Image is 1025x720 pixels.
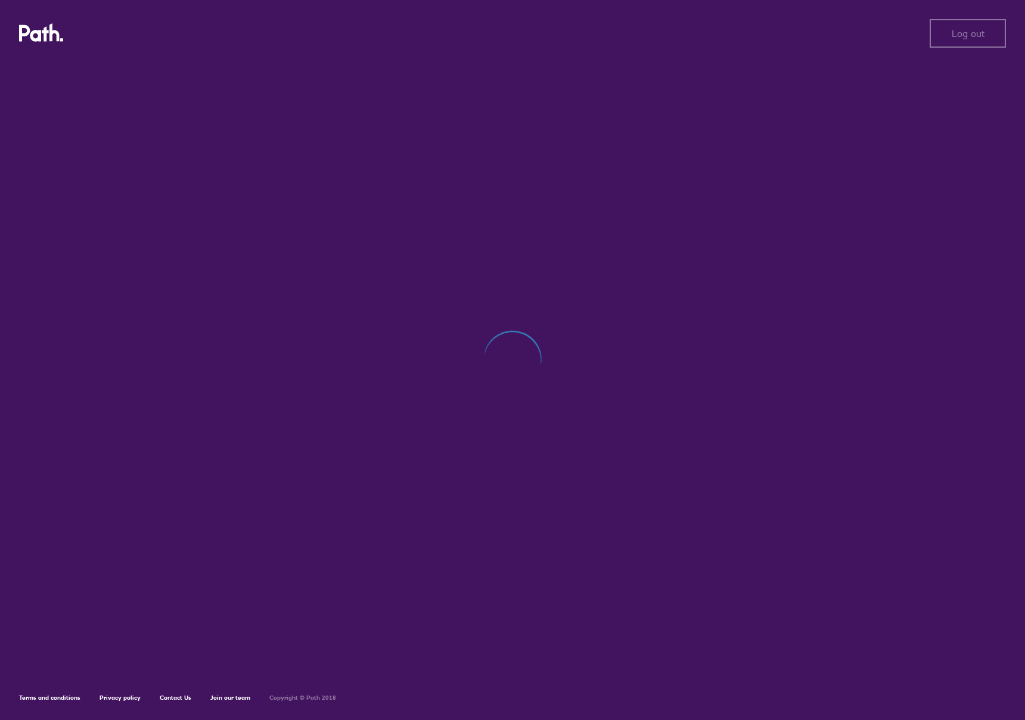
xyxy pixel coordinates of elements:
[210,694,250,702] a: Join our team
[100,694,141,702] a: Privacy policy
[160,694,191,702] a: Contact Us
[952,28,984,39] span: Log out
[19,694,80,702] a: Terms and conditions
[269,694,336,702] h6: Copyright © Path 2018
[930,19,1006,48] button: Log out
